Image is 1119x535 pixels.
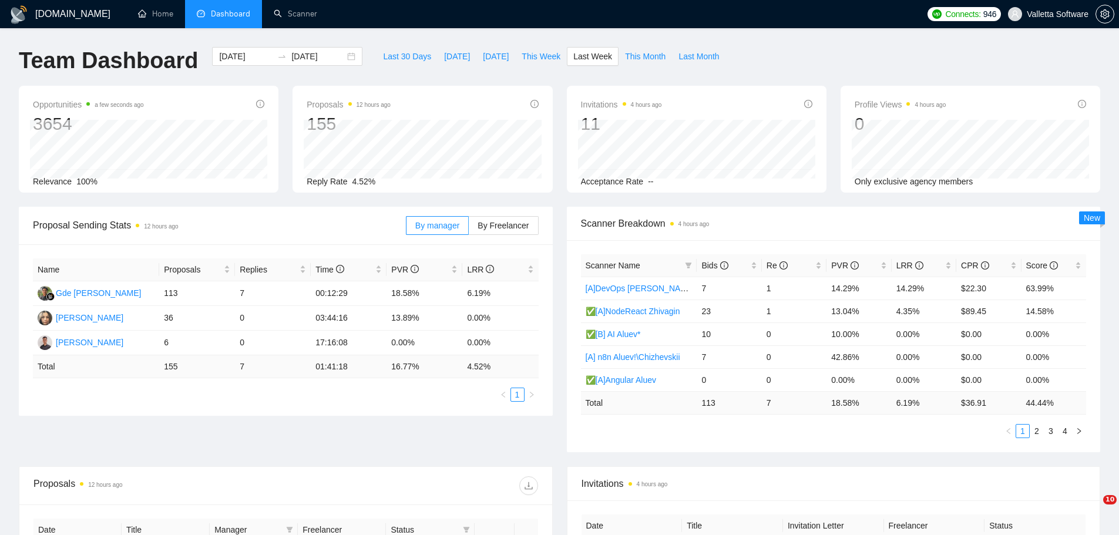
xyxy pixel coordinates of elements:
[981,261,989,270] span: info-circle
[38,311,52,325] img: VS
[826,277,891,300] td: 14.29%
[164,263,221,276] span: Proposals
[159,258,235,281] th: Proposals
[685,262,692,269] span: filter
[438,47,476,66] button: [DATE]
[779,261,788,270] span: info-circle
[683,257,694,274] span: filter
[1096,9,1114,19] span: setting
[1050,261,1058,270] span: info-circle
[855,177,973,186] span: Only exclusive agency members
[826,322,891,345] td: 10.00%
[159,306,235,331] td: 36
[510,388,525,402] li: 1
[33,476,285,495] div: Proposals
[519,476,538,495] button: download
[307,113,391,135] div: 155
[478,221,529,230] span: By Freelancer
[1021,300,1086,322] td: 14.58%
[892,322,956,345] td: 0.00%
[804,100,812,108] span: info-circle
[38,286,52,301] img: GK
[315,265,344,274] span: Time
[678,221,710,227] time: 4 hours ago
[625,50,666,63] span: This Month
[144,223,178,230] time: 12 hours ago
[311,306,387,331] td: 03:44:16
[1021,391,1086,414] td: 44.44 %
[701,261,728,270] span: Bids
[956,368,1021,391] td: $0.00
[235,331,311,355] td: 0
[33,258,159,281] th: Name
[235,281,311,306] td: 7
[1021,368,1086,391] td: 0.00%
[235,355,311,378] td: 7
[19,47,198,75] h1: Team Dashboard
[291,50,345,63] input: End date
[581,113,662,135] div: 11
[586,329,641,339] a: ✅[B] AI Aluev*
[311,331,387,355] td: 17:16:08
[892,368,956,391] td: 0.00%
[387,355,462,378] td: 16.77 %
[1021,322,1086,345] td: 0.00%
[530,100,539,108] span: info-circle
[1103,495,1117,504] span: 10
[1096,9,1114,19] a: setting
[581,97,662,112] span: Invitations
[235,258,311,281] th: Replies
[274,9,317,19] a: searchScanner
[256,100,264,108] span: info-circle
[697,300,761,322] td: 23
[88,482,122,488] time: 12 hours ago
[720,261,728,270] span: info-circle
[956,322,1021,345] td: $0.00
[826,368,891,391] td: 0.00%
[496,388,510,402] button: left
[159,281,235,306] td: 113
[762,368,826,391] td: 0
[462,355,538,378] td: 4.52 %
[9,5,28,24] img: logo
[336,265,344,273] span: info-circle
[762,277,826,300] td: 1
[383,50,431,63] span: Last 30 Days
[637,481,668,487] time: 4 hours ago
[463,526,470,533] span: filter
[672,47,725,66] button: Last Month
[286,526,293,533] span: filter
[528,391,535,398] span: right
[697,322,761,345] td: 10
[831,261,859,270] span: PVR
[762,345,826,368] td: 0
[582,476,1086,491] span: Invitations
[1021,277,1086,300] td: 63.99%
[38,288,142,297] a: GKGde [PERSON_NAME]
[1079,495,1107,523] iframe: Intercom live chat
[483,50,509,63] span: [DATE]
[391,265,419,274] span: PVR
[462,281,538,306] td: 6.19%
[983,8,996,21] span: 946
[892,300,956,322] td: 4.35%
[1026,261,1058,270] span: Score
[56,311,123,324] div: [PERSON_NAME]
[95,102,143,108] time: a few seconds ago
[573,50,612,63] span: Last Week
[511,388,524,401] a: 1
[892,345,956,368] td: 0.00%
[956,277,1021,300] td: $22.30
[697,391,761,414] td: 113
[619,47,672,66] button: This Month
[211,9,250,19] span: Dashboard
[586,284,695,293] a: [A]DevOps [PERSON_NAME]
[496,388,510,402] li: Previous Page
[525,388,539,402] li: Next Page
[33,355,159,378] td: Total
[311,281,387,306] td: 00:12:29
[1096,5,1114,23] button: setting
[277,52,287,61] span: swap-right
[915,102,946,108] time: 4 hours ago
[525,388,539,402] button: right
